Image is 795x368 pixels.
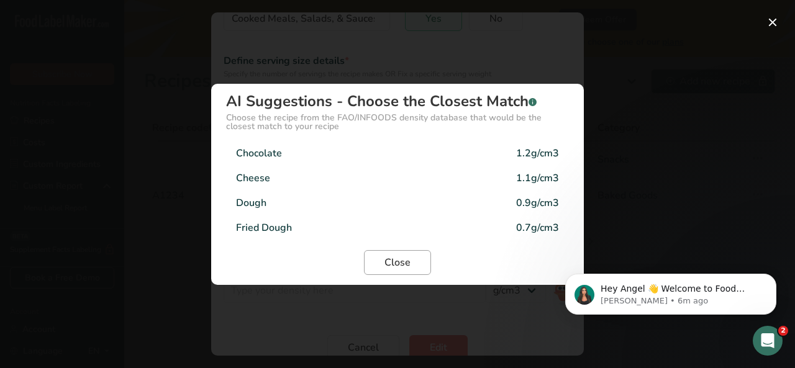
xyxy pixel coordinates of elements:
div: AI Suggestions - Choose the Closest Match [226,94,569,109]
iframe: Intercom live chat [753,326,783,356]
button: Close [364,250,431,275]
iframe: Intercom notifications message [547,248,795,334]
div: Fried Dough [236,220,292,235]
div: 0.7g/cm3 [516,220,559,235]
div: 0.9g/cm3 [516,195,559,210]
span: Close [384,255,411,270]
div: Choose the recipe from the FAO/INFOODS density database that would be the closest match to your r... [226,114,569,131]
div: Dough [236,195,266,210]
div: 1.2g/cm3 [516,146,559,161]
span: 2 [778,326,788,336]
div: 1.1g/cm3 [516,171,559,186]
div: Chocolate [236,146,282,161]
div: Cheese [236,171,270,186]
